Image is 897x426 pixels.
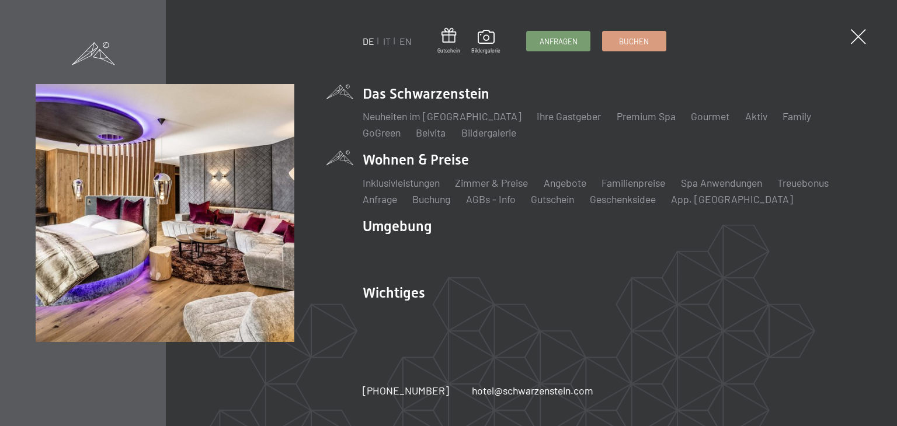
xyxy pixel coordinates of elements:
a: DE [363,36,374,47]
a: Bildergalerie [461,126,516,139]
span: Anfragen [540,36,578,47]
span: Buchen [619,36,649,47]
a: GoGreen [363,126,401,139]
a: Zimmer & Preise [455,176,528,189]
a: Premium Spa [617,110,676,123]
a: Ihre Gastgeber [537,110,601,123]
span: Bildergalerie [471,47,500,54]
a: Geschenksidee [590,193,656,205]
a: Buchen [603,32,666,51]
a: Buchung [412,193,450,205]
a: Bildergalerie [471,30,500,54]
a: Aktiv [745,110,767,123]
a: Anfragen [527,32,590,51]
a: hotel@schwarzenstein.com [472,383,593,398]
a: Familienpreise [602,176,665,189]
a: Spa Anwendungen [681,176,762,189]
a: AGBs - Info [466,193,516,205]
a: Anfrage [363,193,397,205]
a: Gutschein [437,28,460,54]
a: App. [GEOGRAPHIC_DATA] [671,193,793,205]
a: Gutschein [531,193,574,205]
a: Angebote [544,176,586,189]
span: Gutschein [437,47,460,54]
a: Neuheiten im [GEOGRAPHIC_DATA] [363,110,521,123]
a: [PHONE_NUMBER] [363,383,449,398]
a: Treuebonus [777,176,829,189]
a: EN [399,36,412,47]
a: IT [383,36,391,47]
a: Inklusivleistungen [363,176,440,189]
a: Family [783,110,811,123]
span: [PHONE_NUMBER] [363,384,449,397]
a: Gourmet [691,110,729,123]
a: Belvita [416,126,446,139]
